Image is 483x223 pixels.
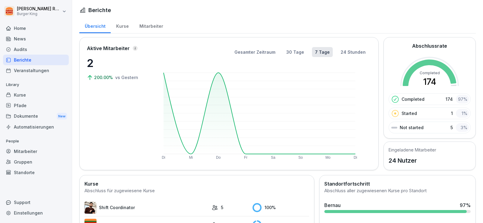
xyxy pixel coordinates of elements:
img: q4kvd0p412g56irxfxn6tm8s.png [84,202,97,214]
button: 30 Tage [283,47,307,57]
p: Aktive Mitarbeiter [87,45,130,52]
div: Support [3,197,69,208]
a: Pfade [3,100,69,111]
p: vs Gestern [115,74,138,81]
a: Standorte [3,167,69,178]
a: DokumenteNew [3,111,69,122]
div: 97 % [460,202,471,209]
p: Started [402,110,417,116]
p: 200.00% [94,74,114,81]
text: Sa [271,155,275,160]
a: Veranstaltungen [3,65,69,76]
a: Einstellungen [3,208,69,218]
a: Mitarbeiter [134,18,168,33]
p: 1 [451,110,453,116]
p: 24 Nutzer [389,156,436,165]
p: Completed [402,96,424,102]
div: 97 % [456,95,469,104]
div: Abschluss für zugewiesene Kurse [84,187,309,194]
a: Mitarbeiter [3,146,69,157]
text: Mo [325,155,330,160]
a: Bernau97% [322,199,473,215]
a: Automatisierungen [3,122,69,132]
div: Bernau [324,202,341,209]
h2: Abschlussrate [412,42,447,49]
button: 7 Tage [312,47,333,57]
div: 1 % [456,109,469,118]
text: So [298,155,303,160]
a: Shift Coordinator [84,202,209,214]
p: 5 [450,124,453,131]
p: 5 [221,204,223,211]
p: Burger King [17,12,61,16]
a: Gruppen [3,157,69,167]
a: News [3,33,69,44]
h2: Standortfortschritt [324,180,471,187]
p: People [3,136,69,146]
a: Berichte [3,55,69,65]
p: Not started [400,124,424,131]
div: Abschluss aller zugewiesenen Kurse pro Standort [324,187,471,194]
button: Gesamter Zeitraum [231,47,278,57]
text: Fr [244,155,247,160]
button: 24 Stunden [338,47,369,57]
text: Mi [189,155,193,160]
text: Di [162,155,165,160]
p: Library [3,80,69,90]
a: Home [3,23,69,33]
div: Dokumente [3,111,69,122]
div: New [57,113,67,120]
p: 2 [87,55,147,71]
text: Do [216,155,221,160]
h5: Eingeladene Mitarbeiter [389,147,436,153]
h1: Berichte [88,6,111,14]
h2: Kurse [84,180,309,187]
a: Kurse [111,18,134,33]
div: 100 % [253,203,309,212]
a: Übersicht [79,18,111,33]
div: 3 % [456,123,469,132]
a: Audits [3,44,69,55]
p: 174 [446,96,453,102]
p: [PERSON_NAME] Rohrich [17,6,61,11]
a: Kurse [3,90,69,100]
text: Di [354,155,357,160]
